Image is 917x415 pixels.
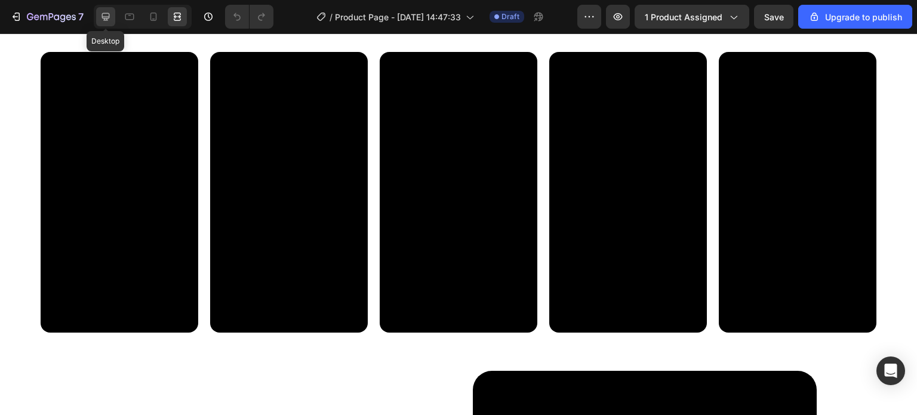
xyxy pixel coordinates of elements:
span: Product Page - [DATE] 14:47:33 [335,11,461,23]
div: Upgrade to publish [808,11,902,23]
span: Draft [501,11,519,22]
video: Video [380,19,537,299]
video: Video [719,19,876,299]
span: Save [764,12,784,22]
button: Upgrade to publish [798,5,912,29]
button: 7 [5,5,89,29]
button: 1 product assigned [635,5,749,29]
button: Save [754,5,793,29]
video: Video [41,19,198,299]
div: Undo/Redo [225,5,273,29]
video: Video [549,19,707,299]
div: Open Intercom Messenger [876,356,905,385]
p: 7 [78,10,84,24]
video: Video [210,19,368,299]
span: 1 product assigned [645,11,722,23]
span: / [330,11,333,23]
